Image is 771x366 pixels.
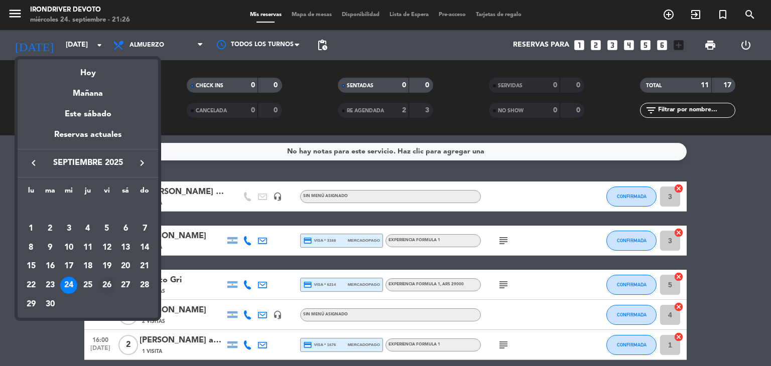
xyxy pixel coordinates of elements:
td: SEP. [22,200,154,219]
td: 10 de septiembre de 2025 [59,238,78,257]
td: 1 de septiembre de 2025 [22,219,41,238]
div: 12 [98,239,115,256]
div: 5 [98,220,115,237]
td: 3 de septiembre de 2025 [59,219,78,238]
td: 29 de septiembre de 2025 [22,295,41,314]
td: 27 de septiembre de 2025 [116,276,136,295]
div: 17 [60,258,77,275]
td: 4 de septiembre de 2025 [78,219,97,238]
td: 23 de septiembre de 2025 [41,276,60,295]
td: 7 de septiembre de 2025 [135,219,154,238]
div: 3 [60,220,77,237]
td: 15 de septiembre de 2025 [22,257,41,276]
div: 27 [117,277,134,294]
td: 14 de septiembre de 2025 [135,238,154,257]
td: 5 de septiembre de 2025 [97,219,116,238]
th: miércoles [59,185,78,201]
td: 13 de septiembre de 2025 [116,238,136,257]
td: 8 de septiembre de 2025 [22,238,41,257]
div: 11 [79,239,96,256]
th: jueves [78,185,97,201]
td: 26 de septiembre de 2025 [97,276,116,295]
div: 26 [98,277,115,294]
div: 29 [23,296,40,313]
td: 2 de septiembre de 2025 [41,219,60,238]
div: 1 [23,220,40,237]
div: 24 [60,277,77,294]
td: 24 de septiembre de 2025 [59,276,78,295]
button: keyboard_arrow_left [25,156,43,169]
td: 30 de septiembre de 2025 [41,295,60,314]
div: 10 [60,239,77,256]
td: 21 de septiembre de 2025 [135,257,154,276]
button: keyboard_arrow_right [133,156,151,169]
th: martes [41,185,60,201]
div: 23 [42,277,59,294]
th: lunes [22,185,41,201]
div: 19 [98,258,115,275]
div: Reservas actuales [18,128,158,149]
td: 28 de septiembre de 2025 [135,276,154,295]
td: 19 de septiembre de 2025 [97,257,116,276]
i: keyboard_arrow_right [136,157,148,169]
th: sábado [116,185,136,201]
div: 9 [42,239,59,256]
i: keyboard_arrow_left [28,157,40,169]
div: 22 [23,277,40,294]
div: Hoy [18,59,158,80]
td: 12 de septiembre de 2025 [97,238,116,257]
div: 14 [136,239,153,256]
div: 16 [42,258,59,275]
td: 25 de septiembre de 2025 [78,276,97,295]
span: septiembre 2025 [43,156,133,169]
div: 21 [136,258,153,275]
div: 8 [23,239,40,256]
div: 18 [79,258,96,275]
div: 4 [79,220,96,237]
div: 28 [136,277,153,294]
div: 30 [42,296,59,313]
td: 11 de septiembre de 2025 [78,238,97,257]
td: 16 de septiembre de 2025 [41,257,60,276]
td: 6 de septiembre de 2025 [116,219,136,238]
div: 15 [23,258,40,275]
th: viernes [97,185,116,201]
div: 7 [136,220,153,237]
div: Este sábado [18,100,158,128]
div: 6 [117,220,134,237]
div: 20 [117,258,134,275]
th: domingo [135,185,154,201]
div: 2 [42,220,59,237]
td: 9 de septiembre de 2025 [41,238,60,257]
td: 18 de septiembre de 2025 [78,257,97,276]
td: 22 de septiembre de 2025 [22,276,41,295]
td: 20 de septiembre de 2025 [116,257,136,276]
div: Mañana [18,80,158,100]
td: 17 de septiembre de 2025 [59,257,78,276]
div: 13 [117,239,134,256]
div: 25 [79,277,96,294]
